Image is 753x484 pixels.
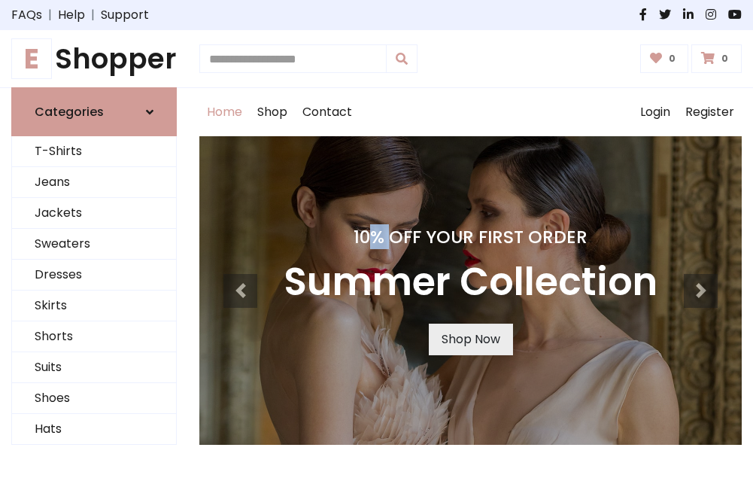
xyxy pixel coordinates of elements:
a: Shorts [12,321,176,352]
a: Home [199,88,250,136]
a: Contact [295,88,360,136]
span: | [85,6,101,24]
span: 0 [665,52,679,65]
a: FAQs [11,6,42,24]
a: Shop [250,88,295,136]
h3: Summer Collection [284,260,657,306]
span: 0 [718,52,732,65]
a: EShopper [11,42,177,75]
h6: Categories [35,105,104,119]
a: Help [58,6,85,24]
a: Jeans [12,167,176,198]
span: E [11,38,52,79]
a: Login [633,88,678,136]
a: Register [678,88,742,136]
a: Dresses [12,260,176,291]
a: Hats [12,414,176,445]
span: | [42,6,58,24]
a: 0 [640,44,689,73]
a: Suits [12,352,176,383]
a: Shop Now [429,324,513,355]
a: Support [101,6,149,24]
h4: 10% Off Your First Order [284,227,657,248]
a: Sweaters [12,229,176,260]
a: Skirts [12,291,176,321]
h1: Shopper [11,42,177,75]
a: Categories [11,87,177,136]
a: 0 [691,44,742,73]
a: Shoes [12,383,176,414]
a: Jackets [12,198,176,229]
a: T-Shirts [12,136,176,167]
